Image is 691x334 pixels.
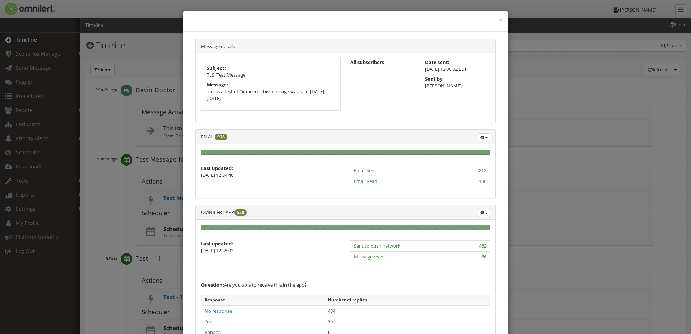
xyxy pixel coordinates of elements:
[196,205,495,220] div: OMNILERT APP
[479,178,486,184] span: 186
[201,282,224,288] strong: Question:
[201,165,233,171] strong: Last updated:
[425,66,490,73] p: [DATE] 12:00:02 EDT
[425,76,444,82] strong: Sent by:
[498,17,502,24] button: ×
[481,253,486,260] span: 66
[324,295,490,305] th: Number of replies
[354,253,383,260] span: Message read
[324,316,490,327] td: 36
[479,167,486,174] span: 812
[354,178,377,184] span: Email Read
[16,5,31,12] span: Help
[207,81,228,88] strong: Message:
[201,295,324,305] th: Response
[201,282,490,288] div: Are you able to receive this in the app?
[354,167,376,174] span: Email Sent
[196,130,495,144] div: EMAIL
[205,308,232,314] a: No response
[215,134,227,140] span: 998
[324,305,490,316] td: 484
[234,209,247,216] span: 528
[201,172,341,179] p: [DATE] 12:34:46
[201,240,233,247] strong: Last updated:
[207,72,335,78] p: TLS: Test Message
[350,59,384,65] strong: All subscribers
[425,82,490,89] p: [PERSON_NAME]
[425,59,450,65] strong: Date sent:
[207,65,226,71] strong: Subject:
[479,243,486,249] span: 462
[207,88,335,102] p: This is a test of Omnilert. This message was sent [DATE][DATE]
[205,318,212,325] a: Yes
[201,247,341,254] p: [DATE] 12:35:03
[354,243,400,249] span: Sent to push network
[196,39,495,54] div: Message details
